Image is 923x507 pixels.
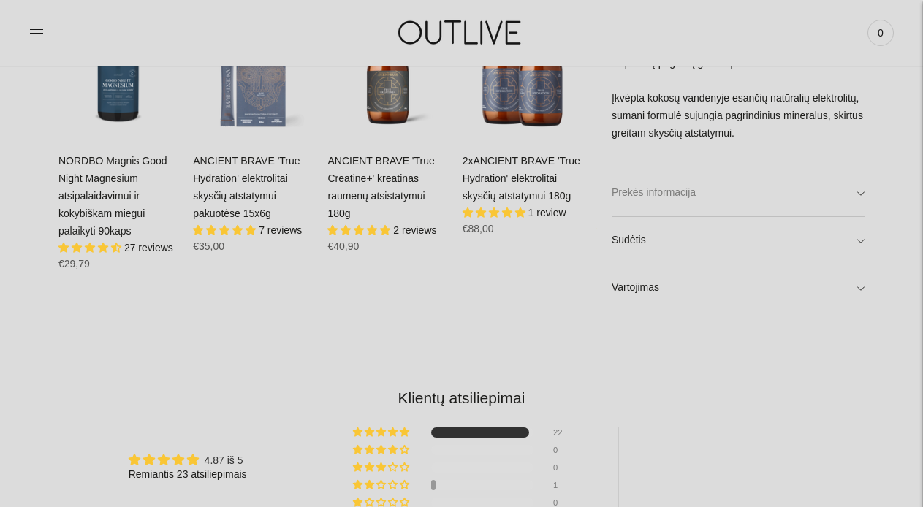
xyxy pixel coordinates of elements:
[193,155,300,219] a: ANCIENT BRAVE 'True Hydration' elektrolitai skysčių atstatymui pakuotėse 15x6g
[463,207,528,218] span: 5.00 stars
[129,451,247,468] div: Average rating is 4.87 stars
[327,18,447,138] a: ANCIENT BRAVE 'True Creatine+' kreatinas raumenų atsistatymui 180g
[870,23,891,43] span: 0
[129,468,247,482] div: Remiantis 23 atsiliepimais
[353,480,411,490] div: 4% (1) reviews with 2 star rating
[867,17,894,49] a: 0
[58,258,90,270] span: €29,79
[370,7,552,58] img: OUTLIVE
[553,427,571,438] div: 22
[193,224,259,236] span: 5.00 stars
[327,240,359,252] span: €40,90
[463,18,582,138] a: 2xANCIENT BRAVE 'True Hydration' elektrolitai skysčių atstatymui 180g
[612,170,865,217] a: Prekės informacija
[327,155,434,219] a: ANCIENT BRAVE 'True Creatine+' kreatinas raumenų atsistatymui 180g
[528,207,566,218] span: 1 review
[463,155,580,202] a: 2xANCIENT BRAVE 'True Hydration' elektrolitai skysčių atstatymui 180g
[193,240,224,252] span: €35,00
[259,224,302,236] span: 7 reviews
[553,480,571,490] div: 1
[70,387,853,408] h2: Klientų atsiliepimai
[353,427,411,438] div: 96% (22) reviews with 5 star rating
[393,224,436,236] span: 2 reviews
[205,454,243,466] a: 4.87 iš 5
[193,18,313,138] a: ANCIENT BRAVE 'True Hydration' elektrolitai skysčių atstatymui pakuotėse 15x6g
[463,223,494,235] span: €88,00
[124,242,173,254] span: 27 reviews
[58,155,167,237] a: NORDBO Magnis Good Night Magnesium atsipalaidavimui ir kokybiškam miegui palaikyti 90kaps
[327,224,393,236] span: 5.00 stars
[58,18,178,138] a: NORDBO Magnis Good Night Magnesium atsipalaidavimui ir kokybiškam miegui palaikyti 90kaps
[612,218,865,264] a: Sudėtis
[58,242,124,254] span: 4.67 stars
[612,265,865,312] a: Vartojimas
